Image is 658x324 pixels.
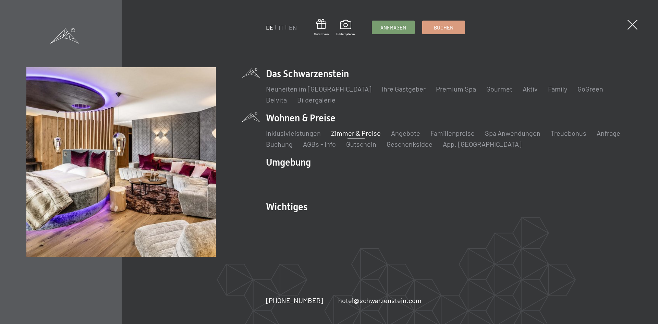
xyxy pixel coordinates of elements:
a: Belvita [266,96,287,104]
a: Gourmet [486,85,512,93]
a: Familienpreise [430,129,475,137]
a: Gutschein [314,19,329,36]
a: Angebote [391,129,420,137]
a: Treuebonus [551,129,586,137]
span: Anfragen [380,24,406,31]
a: Zimmer & Preise [331,129,381,137]
a: IT [279,24,284,31]
a: Bildergalerie [336,20,355,36]
a: EN [289,24,297,31]
a: Bildergalerie [297,96,336,104]
a: Anfrage [597,129,620,137]
a: Geschenksidee [387,140,432,148]
a: Neuheiten im [GEOGRAPHIC_DATA] [266,85,371,93]
a: Buchen [423,21,465,34]
a: Inklusivleistungen [266,129,321,137]
span: [PHONE_NUMBER] [266,296,323,304]
a: Gutschein [346,140,376,148]
span: Buchen [434,24,453,31]
a: AGBs - Info [303,140,336,148]
a: Spa Anwendungen [485,129,540,137]
a: [PHONE_NUMBER] [266,296,323,305]
a: Premium Spa [436,85,476,93]
a: Ihre Gastgeber [382,85,426,93]
a: Aktiv [523,85,538,93]
span: Bildergalerie [336,32,355,36]
a: App. [GEOGRAPHIC_DATA] [443,140,522,148]
a: GoGreen [577,85,603,93]
a: Anfragen [372,21,414,34]
a: DE [266,24,273,31]
a: Family [548,85,567,93]
a: Buchung [266,140,293,148]
a: hotel@schwarzenstein.com [338,296,422,305]
span: Gutschein [314,32,329,36]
